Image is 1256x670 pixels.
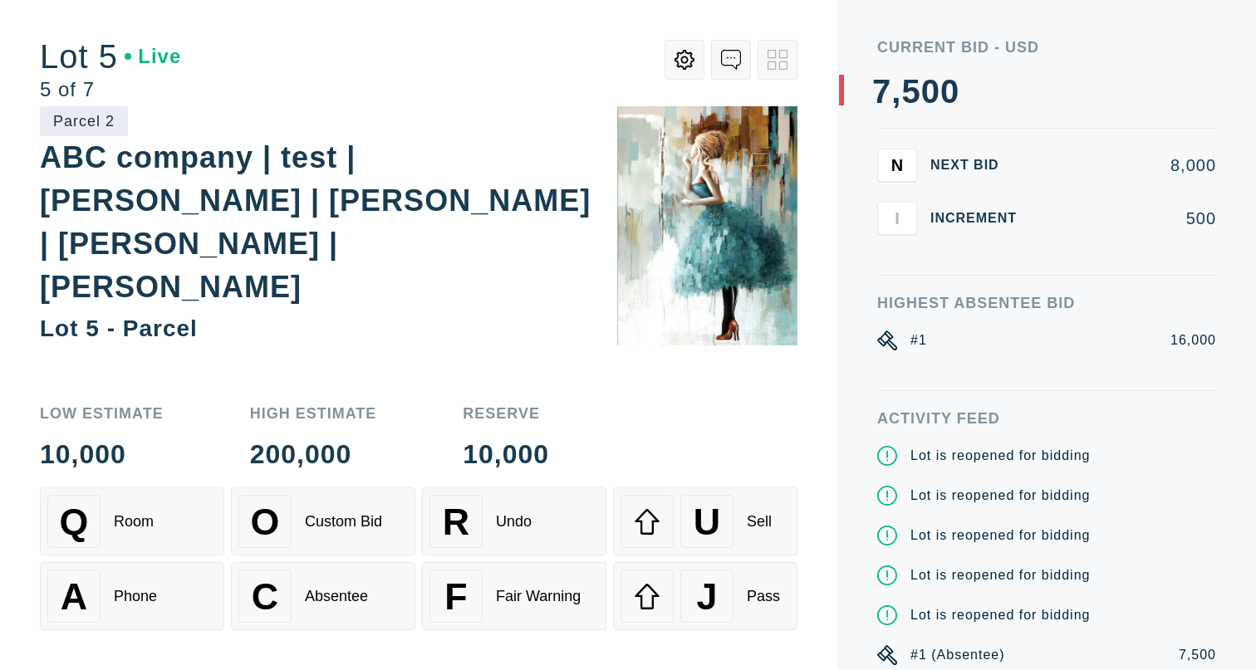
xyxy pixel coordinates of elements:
span: A [61,575,87,618]
div: Pass [747,588,780,605]
div: Lot is reopened for bidding [910,486,1090,506]
button: APhone [40,562,224,630]
span: F [444,575,467,618]
button: I [877,202,917,235]
div: Highest Absentee Bid [877,296,1216,311]
div: , [891,75,901,407]
div: Lot is reopened for bidding [910,446,1090,466]
span: N [891,155,903,174]
div: Lot is reopened for bidding [910,526,1090,545]
span: Q [60,501,89,543]
div: 7,500 [1179,645,1216,665]
span: R [443,501,469,543]
div: Sell [747,513,772,531]
div: Live [125,46,181,66]
div: 10,000 [463,441,549,467]
span: C [252,575,278,618]
span: J [696,575,717,618]
div: Reserve [463,406,549,421]
div: Increment [930,212,1030,225]
button: RUndo [422,487,606,555]
div: Current Bid - USD [877,40,1216,55]
div: Low Estimate [40,406,164,421]
div: 5 [901,75,920,108]
div: 0 [940,75,959,108]
div: Lot 5 - Parcel [40,315,198,341]
div: 0 [921,75,940,108]
span: I [895,208,900,227]
span: U [694,501,720,543]
button: OCustom Bid [231,487,415,555]
div: High Estimate [250,406,377,421]
div: Fair Warning [496,588,581,605]
div: Custom Bid [305,513,382,531]
div: 16,000 [1170,330,1216,350]
div: Absentee [305,588,368,605]
button: CAbsentee [231,562,415,630]
div: 500 [1043,210,1216,227]
button: N [877,149,917,182]
button: QRoom [40,487,224,555]
div: 8,000 [1043,157,1216,174]
div: Activity Feed [877,411,1216,426]
button: JPass [613,562,797,630]
div: #1 (Absentee) [910,645,1005,665]
div: 7 [872,75,891,108]
div: ABC company | test | [PERSON_NAME] | [PERSON_NAME] | [PERSON_NAME] | [PERSON_NAME] [40,140,591,304]
div: Lot is reopened for bidding [910,565,1090,585]
div: Undo [496,513,532,531]
div: Next Bid [930,159,1030,172]
button: USell [613,487,797,555]
div: Lot is reopened for bidding [910,605,1090,625]
div: 10,000 [40,441,164,467]
div: #1 [910,330,927,350]
div: Parcel 2 [40,106,128,136]
div: Lot 5 [40,40,181,73]
div: Phone [114,588,157,605]
div: 200,000 [250,441,377,467]
button: FFair Warning [422,562,606,630]
span: O [251,501,280,543]
div: Room [114,513,154,531]
div: 5 of 7 [40,80,181,100]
